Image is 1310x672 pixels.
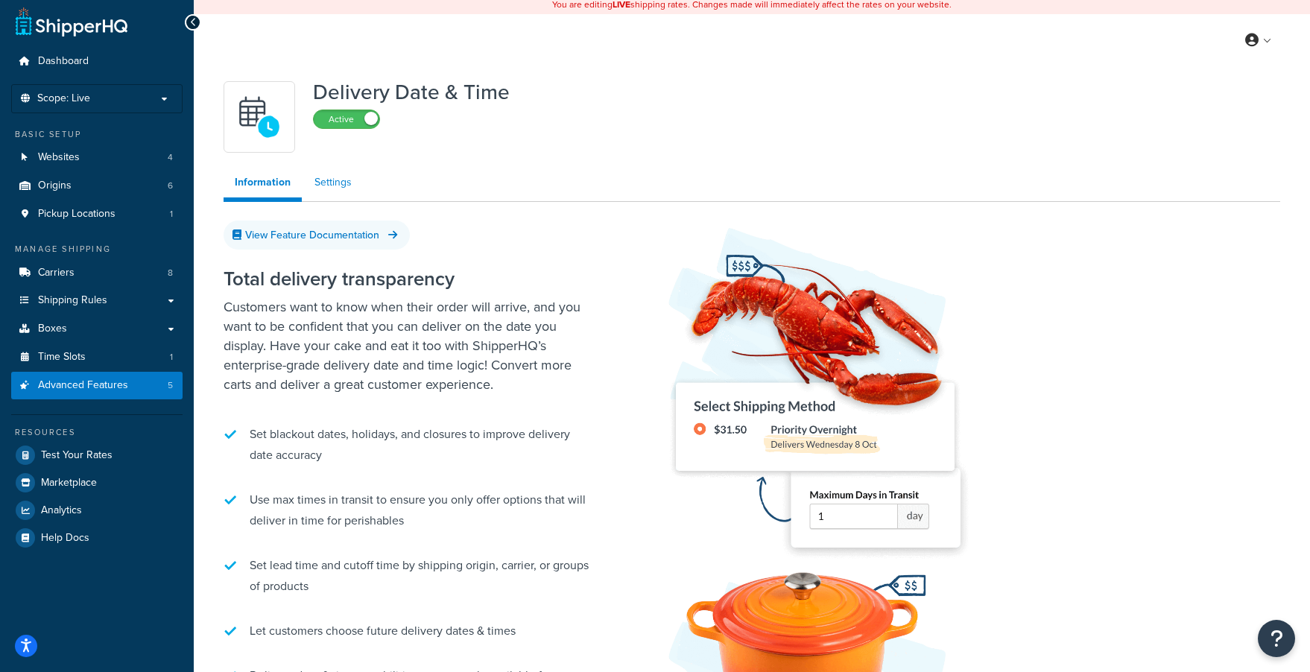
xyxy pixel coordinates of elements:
span: Carriers [38,267,75,279]
li: Use max times in transit to ensure you only offer options that will deliver in time for perishables [224,482,596,539]
a: Settings [303,168,363,197]
a: Pickup Locations1 [11,200,183,228]
li: Set blackout dates, holidays, and closures to improve delivery date accuracy [224,416,596,473]
span: 6 [168,180,173,192]
li: Carriers [11,259,183,287]
img: gfkeb5ejjkALwAAAABJRU5ErkJggg== [233,91,285,143]
a: Analytics [11,497,183,524]
li: Time Slots [11,343,183,371]
a: Advanced Features5 [11,372,183,399]
p: Customers want to know when their order will arrive, and you want to be confident that you can de... [224,297,596,394]
span: 1 [170,351,173,364]
span: Pickup Locations [38,208,116,221]
a: Marketplace [11,469,183,496]
label: Active [314,110,379,128]
span: 5 [168,379,173,392]
li: Advanced Features [11,372,183,399]
div: Basic Setup [11,128,183,141]
li: Set lead time and cutoff time by shipping origin, carrier, or groups of products [224,548,596,604]
span: Test Your Rates [41,449,113,462]
span: Boxes [38,323,67,335]
div: Manage Shipping [11,243,183,256]
a: Time Slots1 [11,343,183,371]
li: Pickup Locations [11,200,183,228]
div: Resources [11,426,183,439]
h2: Total delivery transparency [224,268,596,290]
a: Help Docs [11,524,183,551]
span: Origins [38,180,72,192]
button: Open Resource Center [1258,620,1295,657]
span: Websites [38,151,80,164]
li: Websites [11,144,183,171]
a: Websites4 [11,144,183,171]
span: 4 [168,151,173,164]
span: 8 [168,267,173,279]
span: Time Slots [38,351,86,364]
a: View Feature Documentation [224,221,410,250]
span: Advanced Features [38,379,128,392]
span: Dashboard [38,55,89,68]
a: Boxes [11,315,183,343]
li: Origins [11,172,183,200]
span: 1 [170,208,173,221]
span: Shipping Rules [38,294,107,307]
span: Marketplace [41,477,97,489]
a: Information [224,168,302,202]
span: Help Docs [41,532,89,545]
a: Origins6 [11,172,183,200]
a: Shipping Rules [11,287,183,314]
span: Scope: Live [37,92,90,105]
span: Analytics [41,504,82,517]
a: Carriers8 [11,259,183,287]
li: Let customers choose future delivery dates & times [224,613,596,649]
a: Dashboard [11,48,183,75]
a: Test Your Rates [11,442,183,469]
h1: Delivery Date & Time [313,81,510,104]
